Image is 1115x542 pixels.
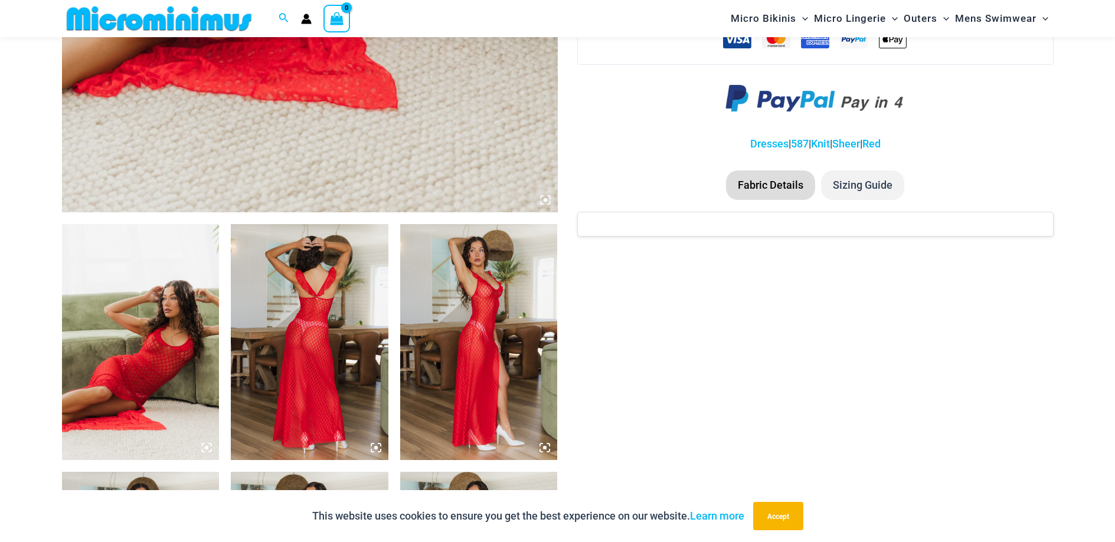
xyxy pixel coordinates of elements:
p: This website uses cookies to ensure you get the best experience on our website. [312,507,744,525]
span: Menu Toggle [1036,4,1048,34]
span: Mens Swimwear [955,4,1036,34]
a: Micro BikinisMenu ToggleMenu Toggle [728,4,811,34]
a: Knit [811,137,830,150]
span: Menu Toggle [886,4,898,34]
span: Menu Toggle [796,4,808,34]
span: Menu Toggle [937,4,949,34]
a: Search icon link [279,11,289,26]
img: Sometimes Red 587 Dress [231,224,388,460]
a: 587 [791,137,809,150]
img: Sometimes Red 587 Dress [62,224,220,460]
a: Dresses [750,137,789,150]
li: Fabric Details [726,170,815,200]
a: Learn more [690,510,744,522]
a: Account icon link [301,14,312,24]
li: Sizing Guide [821,170,904,200]
a: Micro LingerieMenu ToggleMenu Toggle [811,4,901,34]
a: Sheer [832,137,860,150]
a: OutersMenu ToggleMenu Toggle [901,4,952,34]
img: Sometimes Red 587 Dress [400,224,558,460]
span: Micro Lingerie [814,4,886,34]
span: Outers [904,4,937,34]
button: Accept [753,502,803,530]
p: | | | | [577,135,1053,153]
img: MM SHOP LOGO FLAT [62,5,256,32]
nav: Site Navigation [726,2,1054,35]
a: Red [862,137,881,150]
a: View Shopping Cart, empty [323,5,351,32]
span: Micro Bikinis [731,4,796,34]
a: Mens SwimwearMenu ToggleMenu Toggle [952,4,1051,34]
